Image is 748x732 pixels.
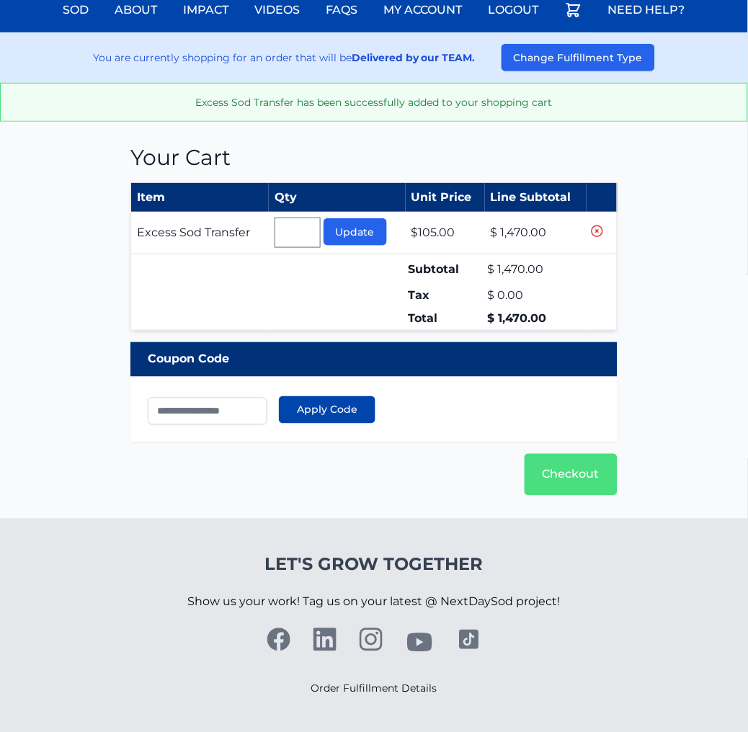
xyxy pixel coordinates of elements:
[525,454,618,496] a: Checkout
[12,95,736,110] p: Excess Sod Transfer has been successfully added to your shopping cart
[485,183,587,213] th: Line Subtotal
[406,254,485,285] td: Subtotal
[485,212,587,254] td: $ 1,470.00
[188,553,561,576] h4: Let's Grow Together
[269,183,406,213] th: Qty
[485,307,587,331] td: $ 1,470.00
[485,284,587,307] td: $ 0.00
[188,576,561,628] p: Show us your work! Tag us on your latest @ NextDaySod project!
[279,396,375,424] button: Apply Code
[485,254,587,285] td: $ 1,470.00
[406,307,485,331] td: Total
[406,284,485,307] td: Tax
[502,44,655,71] button: Change Fulfillment Type
[311,682,437,695] a: Order Fulfillment Details
[131,183,269,213] th: Item
[131,212,269,254] td: Excess Sod Transfer
[352,51,476,64] strong: Delivered by our TEAM.
[406,183,485,213] th: Unit Price
[324,218,387,246] button: Update
[130,342,618,377] div: Coupon Code
[297,403,357,417] span: Apply Code
[406,212,485,254] td: $105.00
[130,145,618,171] h1: Your Cart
